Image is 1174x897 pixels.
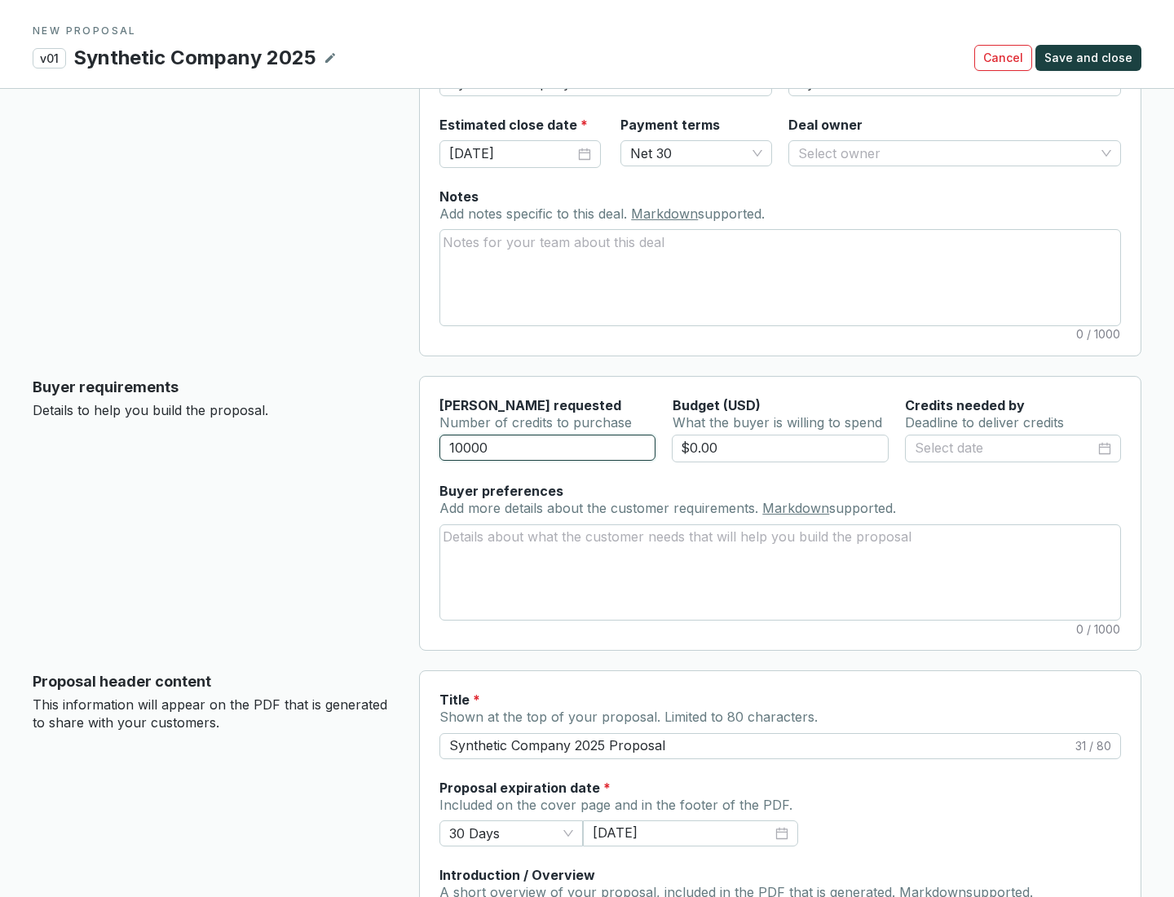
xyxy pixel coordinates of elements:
span: Number of credits to purchase [439,414,632,431]
label: Proposal expiration date [439,779,611,797]
span: Net 30 [630,141,762,166]
span: supported. [829,500,896,516]
span: What the buyer is willing to spend [673,414,882,431]
p: Proposal header content [33,670,393,693]
input: Select date [915,438,1095,459]
span: 30 Days [449,821,573,846]
label: Buyer preferences [439,482,563,500]
p: Synthetic Company 2025 [73,44,317,72]
span: Budget (USD) [673,397,761,413]
label: Credits needed by [905,396,1025,414]
button: Save and close [1035,45,1141,71]
span: Shown at the top of your proposal. Limited to 80 characters. [439,709,818,725]
label: [PERSON_NAME] requested [439,396,621,414]
label: Estimated close date [439,116,588,134]
input: Select date [449,144,575,165]
span: supported. [698,205,765,222]
a: Markdown [762,500,829,516]
p: Details to help you build the proposal. [33,402,393,420]
label: Notes [439,188,479,205]
span: Included on the cover page and in the footer of the PDF. [439,797,792,813]
span: Add notes specific to this deal. [439,205,631,222]
span: 31 / 80 [1075,738,1111,754]
label: Deal owner [788,116,863,134]
p: Buyer requirements [33,376,393,399]
p: NEW PROPOSAL [33,24,1141,38]
span: Add more details about the customer requirements. [439,500,762,516]
label: Title [439,691,480,709]
button: Cancel [974,45,1032,71]
label: Introduction / Overview [439,866,595,884]
span: Cancel [983,50,1023,66]
span: Deadline to deliver credits [905,414,1064,431]
label: Payment terms [620,116,720,134]
input: Select date [593,824,772,843]
p: This information will appear on the PDF that is generated to share with your customers. [33,696,393,731]
p: v01 [33,48,66,68]
span: Save and close [1044,50,1132,66]
a: Markdown [631,205,698,222]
